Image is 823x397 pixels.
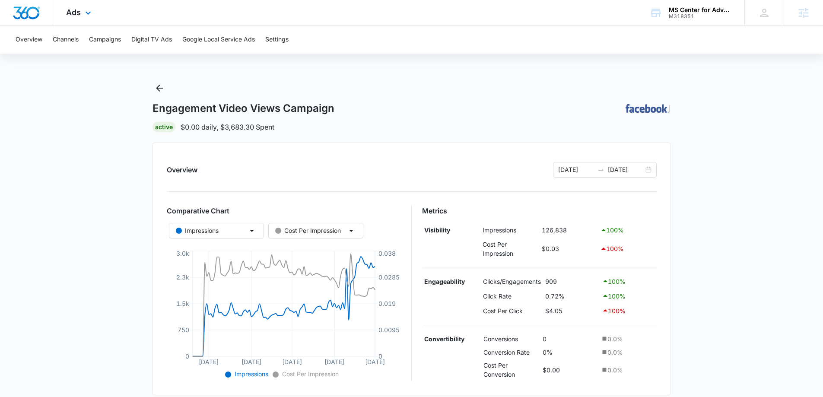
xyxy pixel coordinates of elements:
[176,300,189,307] tspan: 1.5k
[481,346,540,359] td: Conversion Rate
[601,334,655,343] div: 0.0 %
[608,165,644,175] input: End date
[600,225,654,235] div: 100 %
[176,273,189,281] tspan: 2.3k
[422,206,657,216] h3: Metrics
[669,13,732,19] div: account id
[543,303,600,318] td: $4.05
[182,26,255,54] button: Google Local Service Ads
[365,358,385,365] tspan: [DATE]
[481,274,543,289] td: Clicks/Engagements
[181,122,274,132] p: $0.00 daily , $3,683.30 Spent
[424,278,465,285] strong: Engageability
[602,276,655,286] div: 100 %
[669,6,732,13] div: account name
[378,273,400,281] tspan: 0.0285
[543,289,600,303] td: 0.72%
[378,300,396,307] tspan: 0.019
[424,226,450,234] strong: Visibility
[16,26,42,54] button: Overview
[481,359,540,381] td: Cost Per Conversion
[167,165,197,175] h2: Overview
[199,358,219,365] tspan: [DATE]
[540,346,598,359] td: 0%
[233,370,268,378] span: Impressions
[185,353,189,360] tspan: 0
[131,26,172,54] button: Digital TV Ads
[176,226,219,235] div: Impressions
[89,26,121,54] button: Campaigns
[481,332,540,346] td: Conversions
[481,289,543,303] td: Click Rate
[558,165,594,175] input: Start date
[282,358,302,365] tspan: [DATE]
[626,104,669,113] img: FACEBOOK
[176,250,189,257] tspan: 3.0k
[597,166,604,173] span: swap-right
[543,274,600,289] td: 909
[480,238,540,260] td: Cost Per Impression
[241,358,261,365] tspan: [DATE]
[167,206,401,216] h3: Comparative Chart
[597,166,604,173] span: to
[53,26,79,54] button: Channels
[602,291,655,301] div: 100 %
[280,370,339,378] span: Cost Per Impression
[153,122,175,132] div: Active
[378,250,396,257] tspan: 0.038
[424,335,464,343] strong: Convertibility
[540,359,598,381] td: $0.00
[265,26,289,54] button: Settings
[378,326,400,333] tspan: 0.0095
[602,305,655,316] div: 100 %
[66,8,81,17] span: Ads
[153,81,166,95] button: Back
[275,226,341,235] div: Cost Per Impression
[600,244,654,254] div: 100 %
[540,223,598,238] td: 126,838
[601,348,655,357] div: 0.0 %
[378,353,382,360] tspan: 0
[669,104,671,113] p: |
[601,365,655,375] div: 0.0 %
[480,223,540,238] td: Impressions
[177,326,189,333] tspan: 750
[540,332,598,346] td: 0
[324,358,344,365] tspan: [DATE]
[540,238,598,260] td: $0.03
[268,223,363,238] button: Cost Per Impression
[481,303,543,318] td: Cost Per Click
[153,102,334,115] h1: Engagement Video Views Campaign
[169,223,264,238] button: Impressions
